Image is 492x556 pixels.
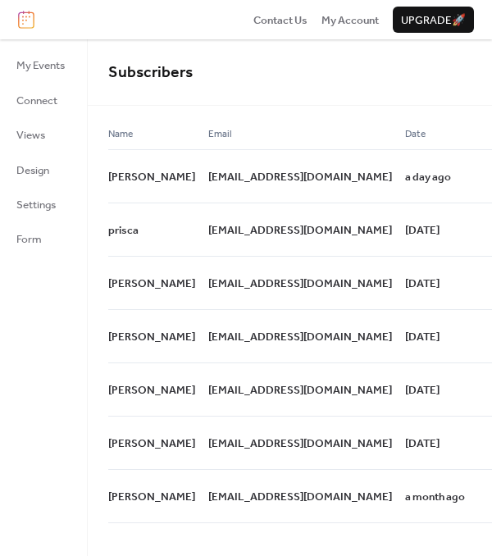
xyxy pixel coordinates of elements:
span: prisca [108,222,139,239]
span: Form [16,231,42,248]
span: [EMAIL_ADDRESS][DOMAIN_NAME] [208,329,392,345]
a: Form [7,226,75,252]
span: [PERSON_NAME] [108,329,195,345]
span: [DATE] [405,276,440,292]
span: a day ago [405,169,451,185]
span: [PERSON_NAME] [108,276,195,292]
span: [DATE] [405,329,440,345]
span: Subscribers [108,57,193,88]
a: Design [7,157,75,183]
img: logo [18,11,34,29]
span: My Account [321,12,379,29]
a: My Account [321,11,379,28]
span: My Events [16,57,65,74]
span: [PERSON_NAME] [108,489,195,505]
span: [EMAIL_ADDRESS][DOMAIN_NAME] [208,222,392,239]
span: [EMAIL_ADDRESS][DOMAIN_NAME] [208,276,392,292]
span: Name [108,126,133,143]
span: Email [208,126,232,143]
span: [EMAIL_ADDRESS][DOMAIN_NAME] [208,382,392,399]
span: Design [16,162,49,179]
span: [DATE] [405,382,440,399]
a: Connect [7,87,75,113]
span: Date [405,126,426,143]
span: [DATE] [405,435,440,452]
a: My Events [7,52,75,78]
span: Views [16,127,45,144]
span: Upgrade 🚀 [401,12,466,29]
span: [EMAIL_ADDRESS][DOMAIN_NAME] [208,489,392,505]
span: [EMAIL_ADDRESS][DOMAIN_NAME] [208,169,392,185]
span: Contact Us [253,12,307,29]
span: a month ago [405,489,465,505]
span: [PERSON_NAME] [108,169,195,185]
span: [EMAIL_ADDRESS][DOMAIN_NAME] [208,435,392,452]
span: Settings [16,197,56,213]
span: [DATE] [405,222,440,239]
a: Contact Us [253,11,307,28]
span: [PERSON_NAME] [108,382,195,399]
span: [PERSON_NAME] [108,435,195,452]
a: Views [7,121,75,148]
span: Connect [16,93,57,109]
a: Settings [7,191,75,217]
button: Upgrade🚀 [393,7,474,33]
